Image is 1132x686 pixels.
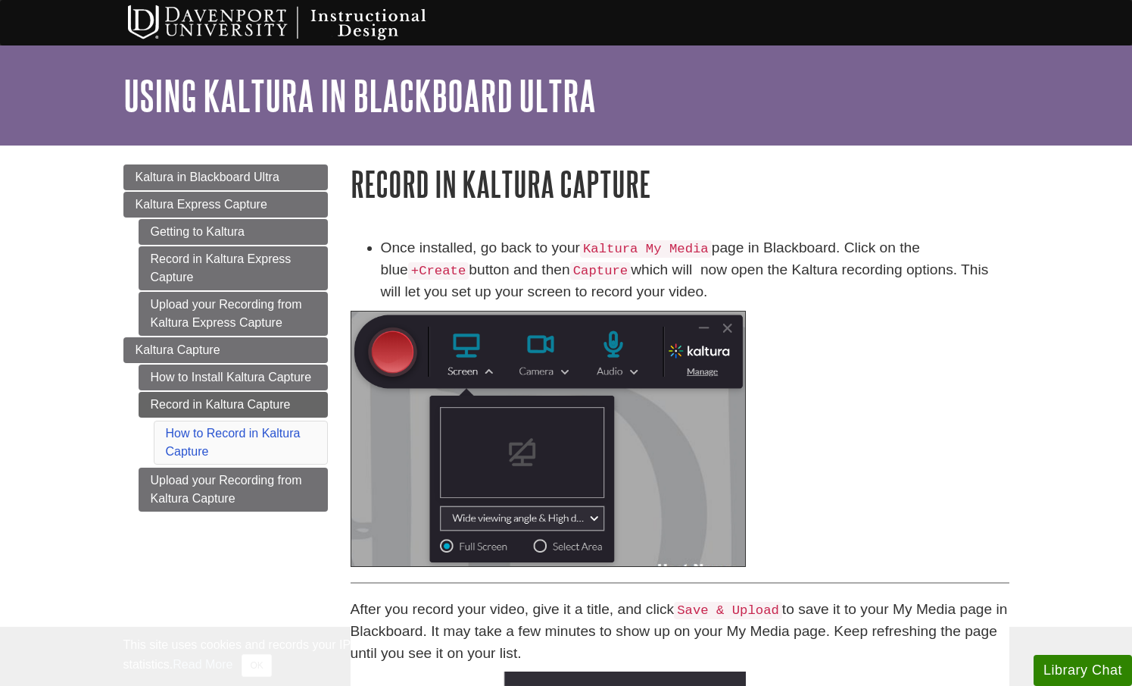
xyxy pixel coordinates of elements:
a: Kaltura Express Capture [123,192,328,218]
code: Save & Upload [674,602,782,619]
button: Close [242,654,271,677]
a: Record in Kaltura Capture [139,392,328,418]
button: Library Chat [1034,655,1132,686]
img: kaltura dashboard [351,311,746,567]
a: How to Install Kaltura Capture [139,365,328,390]
a: Using Kaltura in Blackboard Ultra [123,72,596,119]
a: Read More [173,658,232,671]
img: Davenport University Instructional Design [116,4,479,42]
h1: Record in Kaltura Capture [351,164,1009,203]
a: Record in Kaltura Express Capture [139,246,328,290]
code: +Create [408,262,469,280]
code: Capture [570,262,631,280]
span: Kaltura in Blackboard Ultra [136,171,279,183]
p: After you record your video, give it a title, and click to save it to your My Media page in Black... [351,599,1009,665]
div: Guide Page Menu [123,164,328,512]
a: Kaltura in Blackboard Ultra [123,164,328,190]
a: Upload your Recording from Kaltura Express Capture [139,292,328,336]
a: How to Record in Kaltura Capture [166,427,301,458]
a: Getting to Kaltura [139,219,328,245]
span: Kaltura Capture [136,343,220,356]
span: Kaltura Express Capture [136,198,267,211]
div: This site uses cookies and records your IP address for usage statistics. Additionally, we use Goo... [123,636,1009,677]
code: Kaltura My Media [580,240,712,258]
a: Kaltura Capture [123,337,328,363]
li: Once installed, go back to your page in Blackboard. Click on the blue button and then which will ... [381,237,1009,303]
a: Upload your Recording from Kaltura Capture [139,468,328,512]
